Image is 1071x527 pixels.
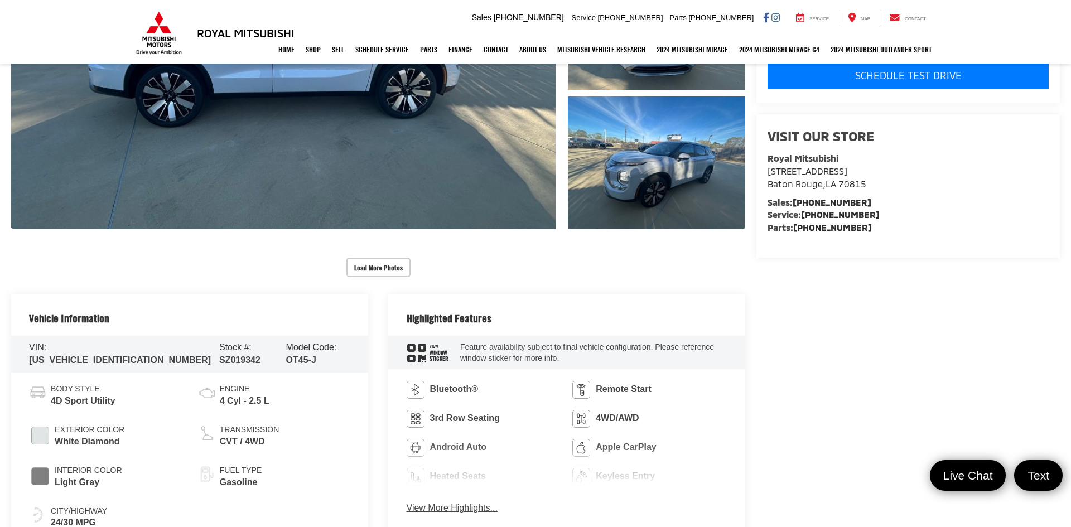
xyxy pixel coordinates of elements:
[51,506,107,517] span: City/Highway
[568,96,745,230] a: Expand Photo 3
[407,502,498,515] button: View More Highlights...
[460,342,714,362] span: Feature availability subject to final vehicle configuration. Please reference window sticker for ...
[809,16,829,21] span: Service
[514,36,552,64] a: About Us
[407,439,424,457] img: Android Auto
[1014,460,1063,491] a: Text
[55,465,122,476] span: Interior Color
[930,460,1006,491] a: Live Chat
[768,178,823,189] span: Baton Rouge
[350,36,414,64] a: Schedule Service: Opens in a new tab
[734,36,825,64] a: 2024 Mitsubishi Mirage G4
[407,343,449,362] div: window sticker
[407,410,424,428] img: 3rd Row Seating
[134,11,184,55] img: Mitsubishi
[768,129,1049,143] h2: Visit our Store
[763,13,769,22] a: Facebook: Click to visit our Facebook page
[430,344,448,350] span: View
[552,36,651,64] a: Mitsubishi Vehicle Research
[430,356,448,362] span: Sticker
[55,424,124,436] span: Exterior Color
[220,424,279,436] span: Transmission
[273,36,300,64] a: Home
[825,36,937,64] a: 2024 Mitsubishi Outlander SPORT
[793,222,872,233] a: [PHONE_NUMBER]
[768,209,880,220] strong: Service:
[596,412,639,425] span: 4WD/AWD
[838,178,866,189] span: 70815
[768,166,847,176] span: [STREET_ADDRESS]
[768,63,1049,89] a: Schedule Test Drive
[572,410,590,428] img: 4WD/AWD
[220,476,262,489] span: Gasoline
[768,166,866,189] a: [STREET_ADDRESS] Baton Rouge,LA 70815
[826,178,836,189] span: LA
[472,13,491,22] span: Sales
[326,36,350,64] a: Sell
[793,197,871,207] a: [PHONE_NUMBER]
[31,427,49,444] span: #E2E5E5
[669,13,686,22] span: Parts
[788,12,837,23] a: Service
[219,342,252,352] span: Stock #:
[407,381,424,399] img: Bluetooth®
[651,36,734,64] a: 2024 Mitsubishi Mirage
[286,355,316,365] span: OT45-J
[220,395,269,408] span: 4 Cyl - 2.5 L
[31,467,49,485] span: #808080
[566,95,747,231] img: 2025 Mitsubishi Outlander SE
[572,439,590,457] img: Apple CarPlay
[572,381,590,399] img: Remote Start
[55,476,122,489] span: Light Gray
[430,350,448,356] span: Window
[478,36,514,64] a: Contact
[430,412,500,425] span: 3rd Row Seating
[768,197,871,207] strong: Sales:
[29,342,46,352] span: VIN:
[220,436,279,448] span: CVT / 4WD
[688,13,754,22] span: [PHONE_NUMBER]
[768,153,838,163] strong: Royal Mitsubishi
[414,36,443,64] a: Parts: Opens in a new tab
[55,436,124,448] span: White Diamond
[219,355,260,365] span: SZ019342
[29,312,109,325] h2: Vehicle Information
[905,16,926,21] span: Contact
[771,13,780,22] a: Instagram: Click to visit our Instagram page
[29,355,211,365] span: [US_VEHICLE_IDENTIFICATION_NUMBER]
[220,465,262,476] span: Fuel Type
[29,506,47,524] img: Fuel Economy
[51,384,115,395] span: Body Style
[197,27,295,39] h3: Royal Mitsubishi
[840,12,879,23] a: Map
[443,36,478,64] a: Finance
[596,383,652,396] span: Remote Start
[572,13,596,22] span: Service
[286,342,337,352] span: Model Code:
[346,258,411,277] button: Load More Photos
[801,209,880,220] a: [PHONE_NUMBER]
[598,13,663,22] span: [PHONE_NUMBER]
[494,13,564,22] span: [PHONE_NUMBER]
[300,36,326,64] a: Shop
[768,178,866,189] span: ,
[51,395,115,408] span: 4D Sport Utility
[1022,468,1055,483] span: Text
[938,468,998,483] span: Live Chat
[430,383,478,396] span: Bluetooth®
[407,312,491,325] h2: Highlighted Features
[768,222,872,233] strong: Parts:
[220,384,269,395] span: Engine
[881,12,934,23] a: Contact
[861,16,870,21] span: Map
